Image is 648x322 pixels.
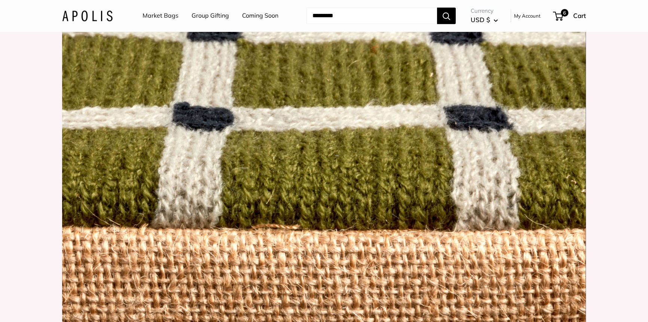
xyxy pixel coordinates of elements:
[306,7,437,24] input: Search...
[573,12,586,19] span: Cart
[514,11,541,20] a: My Account
[561,9,568,16] span: 6
[242,10,278,21] a: Coming Soon
[471,14,498,26] button: USD $
[437,7,456,24] button: Search
[62,10,113,21] img: Apolis
[192,10,229,21] a: Group Gifting
[471,16,490,24] span: USD $
[143,10,178,21] a: Market Bags
[554,10,586,22] a: 6 Cart
[471,6,498,16] span: Currency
